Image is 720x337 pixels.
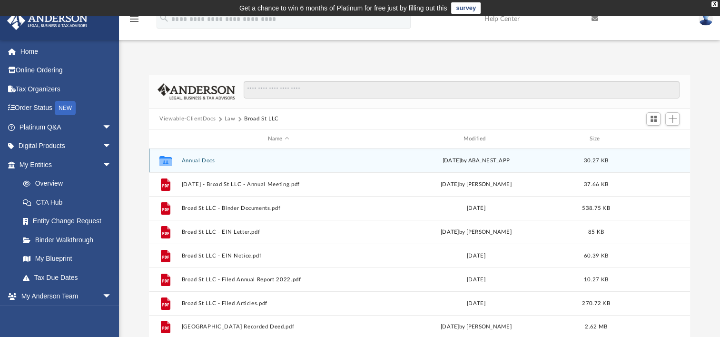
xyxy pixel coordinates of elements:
[181,135,375,143] div: Name
[584,277,608,282] span: 10.27 KB
[225,115,236,123] button: Law
[379,276,573,284] div: [DATE]
[128,13,140,25] i: menu
[182,300,375,307] button: Broad St LLC - Filed Articles.pdf
[7,79,126,99] a: Tax Organizers
[182,324,375,330] button: [GEOGRAPHIC_DATA] Recorded Deed.pdf
[582,301,610,306] span: 270.72 KB
[379,180,573,189] div: [DATE] by [PERSON_NAME]
[244,115,279,123] button: Broad St LLC
[646,112,661,126] button: Switch to Grid View
[665,112,680,126] button: Add
[699,12,713,26] img: User Pic
[128,18,140,25] a: menu
[7,155,126,174] a: My Entitiesarrow_drop_down
[182,277,375,283] button: Broad St LLC - Filed Annual Report 2022.pdf
[182,229,375,235] button: Broad St LLC - EIN Letter.pdf
[13,212,126,231] a: Entity Change Request
[711,1,718,7] div: close
[379,323,573,331] div: [DATE] by [PERSON_NAME]
[7,137,126,156] a: Digital Productsarrow_drop_down
[585,324,607,329] span: 2.62 MB
[7,287,121,306] a: My Anderson Teamarrow_drop_down
[584,253,608,258] span: 60.39 KB
[159,115,216,123] button: Viewable-ClientDocs
[153,135,177,143] div: id
[13,174,126,193] a: Overview
[7,61,126,80] a: Online Ordering
[182,158,375,164] button: Annual Docs
[379,204,573,213] div: [DATE]
[588,229,604,235] span: 85 KB
[582,206,610,211] span: 538.75 KB
[7,99,126,118] a: Order StatusNEW
[379,157,573,165] div: [DATE] by ABA_NEST_APP
[55,101,76,115] div: NEW
[379,252,573,260] div: [DATE]
[13,193,126,212] a: CTA Hub
[102,118,121,137] span: arrow_drop_down
[379,299,573,308] div: [DATE]
[182,205,375,211] button: Broad St LLC - Binder Documents.pdf
[102,155,121,175] span: arrow_drop_down
[4,11,90,30] img: Anderson Advisors Platinum Portal
[13,249,121,268] a: My Blueprint
[102,287,121,307] span: arrow_drop_down
[239,2,447,14] div: Get a chance to win 6 months of Platinum for free just by filling out this
[584,158,608,163] span: 30.27 KB
[13,268,126,287] a: Tax Due Dates
[584,182,608,187] span: 37.66 KB
[619,135,686,143] div: id
[182,253,375,259] button: Broad St LLC - EIN Notice.pdf
[379,228,573,237] div: [DATE] by [PERSON_NAME]
[7,118,126,137] a: Platinum Q&Aarrow_drop_down
[102,137,121,156] span: arrow_drop_down
[13,230,126,249] a: Binder Walkthrough
[379,135,573,143] div: Modified
[451,2,481,14] a: survey
[159,13,169,23] i: search
[7,42,126,61] a: Home
[577,135,615,143] div: Size
[182,181,375,188] button: [DATE] - Broad St LLC - Annual Meeting.pdf
[244,81,680,99] input: Search files and folders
